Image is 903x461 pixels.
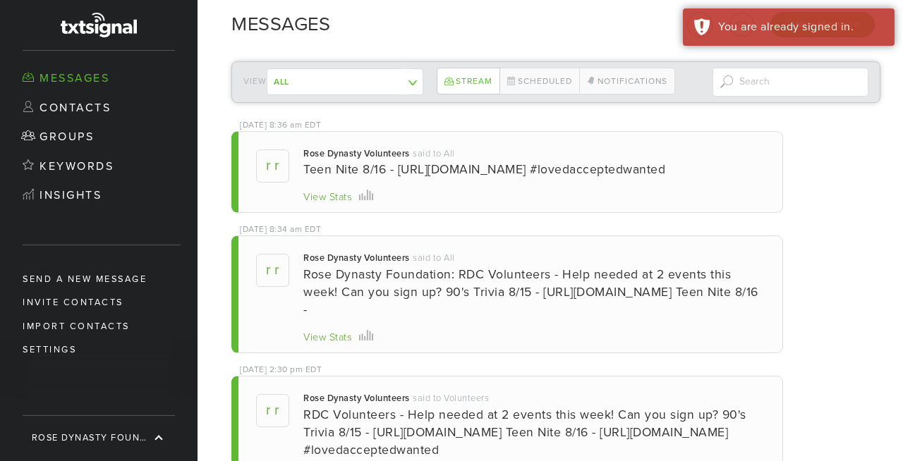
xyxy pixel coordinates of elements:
input: Search [713,68,869,97]
div: Rose Dynasty Volunteers [303,392,410,405]
a: Scheduled [499,68,580,94]
div: Teen Nite 8/16 - [URL][DOMAIN_NAME] #lovedacceptedwanted [303,161,765,178]
div: said to All [413,147,455,160]
div: RDC Volunteers - Help needed at 2 events this week! Can you sign up? 90's Trivia 8/15 - [URL][DOM... [303,406,765,459]
div: Rose Dynasty Volunteers [303,147,410,160]
a: Notifications [579,68,675,94]
a: Stream [437,68,499,94]
div: said to Volunteers [413,392,489,405]
div: Rose Dynasty Volunteers [303,252,410,264]
span: R R [256,149,289,183]
div: View [243,68,400,95]
span: R R [256,394,289,427]
div: [DATE] 8:34 am EDT [240,223,321,235]
div: View Stats [303,190,352,205]
div: [DATE] 2:30 pm EDT [240,364,322,376]
span: R R [256,254,289,287]
div: You are already signed in. [718,19,884,35]
div: [DATE] 8:36 am EDT [240,119,321,131]
div: View Stats [303,331,352,345]
div: said to All [413,252,455,264]
div: Rose Dynasty Foundation: RDC Volunteers - Help needed at 2 events this week! Can you sign up? 90'... [303,266,765,319]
